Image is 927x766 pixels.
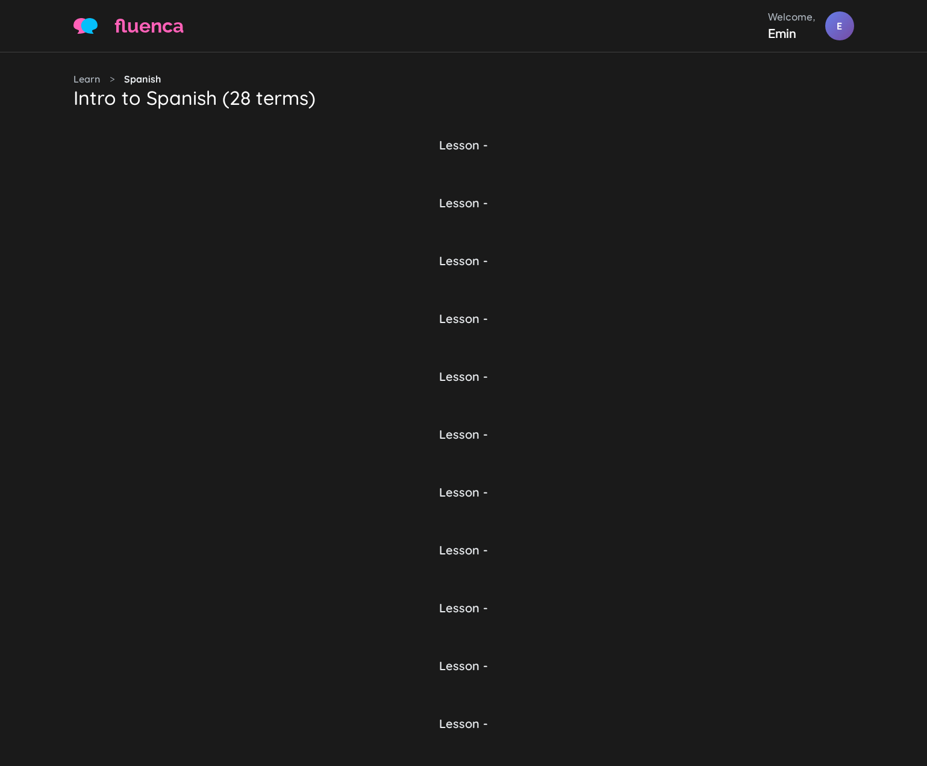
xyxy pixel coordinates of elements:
span: fluenca [114,11,184,40]
div: E [825,11,854,40]
span: Spanish [124,72,161,86]
h4: Lesson - [73,312,854,326]
div: Emin [768,24,816,42]
h4: Lesson - [73,485,854,500]
span: > [110,72,114,86]
h4: Lesson - [73,369,854,384]
h4: Lesson - [73,659,854,673]
h2: Intro to Spanish (28 terms) [73,86,854,109]
h4: Lesson - [73,196,854,210]
h4: Lesson - [73,543,854,557]
h4: Lesson - [73,254,854,268]
h4: Lesson - [73,427,854,442]
h4: Lesson - [73,138,854,152]
a: Learn [73,72,100,86]
h4: Lesson - [73,601,854,615]
h4: Lesson - [73,717,854,731]
iframe: Ybug feedback widget [903,348,927,419]
div: Welcome, [768,10,816,24]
